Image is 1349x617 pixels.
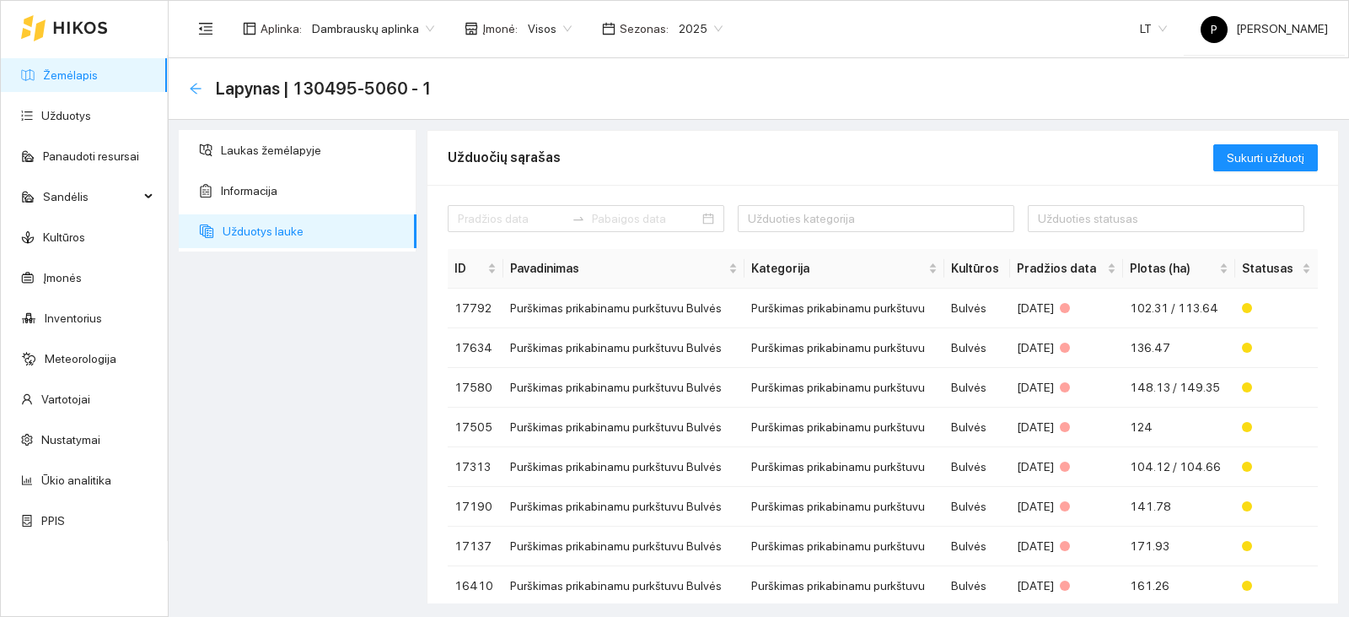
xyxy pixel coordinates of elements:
[482,19,518,38] span: Įmonė :
[1201,22,1328,35] span: [PERSON_NAME]
[41,433,100,447] a: Nustatymai
[572,212,585,225] span: to
[448,249,503,289] th: this column's title is ID,this column is sortable
[602,22,615,35] span: calendar
[744,249,944,289] th: this column's title is Kategorija,this column is sortable
[458,209,565,228] input: Pradžios data
[221,133,403,167] span: Laukas žemėlapyje
[1211,16,1217,43] span: P
[944,289,1010,328] td: Bulvės
[944,408,1010,447] td: Bulvės
[744,487,944,527] td: Purškimas prikabinamu purkštuvu
[41,514,65,528] a: PPIS
[744,408,944,447] td: Purškimas prikabinamu purkštuvu
[510,259,725,278] span: Pavadinimas
[744,527,944,566] td: Purškimas prikabinamu purkštuvu
[41,474,111,487] a: Ūkio analitika
[1017,497,1116,516] div: [DATE]
[1123,328,1235,368] td: 136.47
[189,82,202,96] div: Atgal
[448,527,503,566] td: 17137
[448,328,503,368] td: 17634
[1017,537,1116,555] div: [DATE]
[1235,249,1318,289] th: this column's title is Statusas,this column is sortable
[448,408,503,447] td: 17505
[454,259,484,278] span: ID
[1017,576,1116,595] div: [DATE]
[944,447,1010,487] td: Bulvės
[1130,460,1221,474] span: 104.12 / 104.66
[41,109,91,122] a: Užduotys
[1242,259,1298,278] span: Statusas
[944,566,1010,606] td: Bulvės
[944,487,1010,527] td: Bulvės
[1213,144,1318,171] button: Sukurti užduotį
[944,249,1010,289] th: Kultūros
[43,230,85,244] a: Kultūros
[43,149,139,163] a: Panaudoti resursai
[448,447,503,487] td: 17313
[1130,301,1218,315] span: 102.31 / 113.64
[572,212,585,225] span: swap-right
[1123,527,1235,566] td: 171.93
[448,133,1213,181] div: Užduočių sąrašas
[1017,418,1116,436] div: [DATE]
[312,16,434,41] span: Dambrauskų aplinka
[1017,299,1116,317] div: [DATE]
[503,487,744,527] td: Purškimas prikabinamu purkštuvu Bulvės
[189,82,202,95] span: arrow-left
[744,368,944,408] td: Purškimas prikabinamu purkštuvu
[45,352,116,365] a: Meteorologija
[1123,566,1235,606] td: 161.26
[528,16,572,41] span: Visos
[944,328,1010,368] td: Bulvės
[41,392,90,406] a: Vartotojai
[503,527,744,566] td: Purškimas prikabinamu purkštuvu Bulvės
[43,68,98,82] a: Žemėlapis
[1010,249,1123,289] th: this column's title is Pradžios data,this column is sortable
[744,289,944,328] td: Purškimas prikabinamu purkštuvu
[503,408,744,447] td: Purškimas prikabinamu purkštuvu Bulvės
[43,180,139,214] span: Sandėlis
[1017,259,1104,278] span: Pradžios data
[744,566,944,606] td: Purškimas prikabinamu purkštuvu
[1130,259,1216,278] span: Plotas (ha)
[744,328,944,368] td: Purškimas prikabinamu purkštuvu
[189,12,223,46] button: menu-fold
[223,214,403,248] span: Užduotys lauke
[1140,16,1167,41] span: LT
[1123,249,1235,289] th: this column's title is Plotas (ha),this column is sortable
[503,249,744,289] th: this column's title is Pavadinimas,this column is sortable
[448,487,503,527] td: 17190
[503,447,744,487] td: Purškimas prikabinamu purkštuvu Bulvės
[1017,457,1116,476] div: [DATE]
[503,328,744,368] td: Purškimas prikabinamu purkštuvu Bulvės
[216,75,432,102] span: Lapynas | 130495-5060 - 1
[503,289,744,328] td: Purškimas prikabinamu purkštuvu Bulvės
[448,566,503,606] td: 16410
[1130,381,1220,394] span: 148.13 / 149.35
[261,19,302,38] span: Aplinka :
[592,209,699,228] input: Pabaigos data
[744,447,944,487] td: Purškimas prikabinamu purkštuvu
[1017,338,1116,357] div: [DATE]
[503,368,744,408] td: Purškimas prikabinamu purkštuvu Bulvės
[944,527,1010,566] td: Bulvės
[751,259,925,278] span: Kategorija
[1123,408,1235,447] td: 124
[465,22,478,35] span: shop
[43,271,82,284] a: Įmonės
[1123,487,1235,527] td: 141.78
[944,368,1010,408] td: Bulvės
[679,16,723,41] span: 2025
[45,311,102,325] a: Inventorius
[1017,378,1116,397] div: [DATE]
[221,174,403,208] span: Informacija
[503,566,744,606] td: Purškimas prikabinamu purkštuvu Bulvės
[448,368,503,408] td: 17580
[448,289,503,328] td: 17792
[243,22,256,35] span: layout
[620,19,669,38] span: Sezonas :
[1227,149,1304,167] span: Sukurti užduotį
[198,21,213,36] span: menu-fold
